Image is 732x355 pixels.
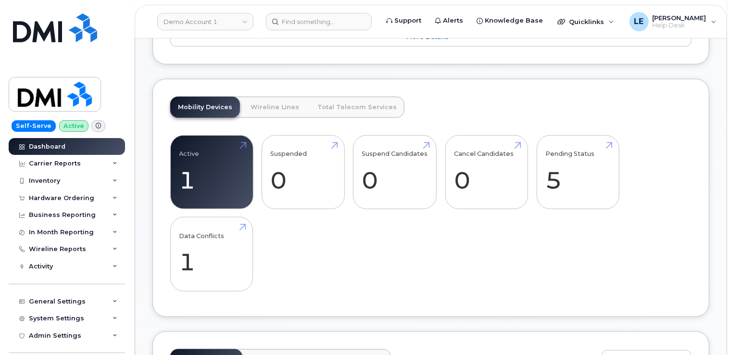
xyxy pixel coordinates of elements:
[157,13,253,30] a: Demo Account 1
[379,11,428,30] a: Support
[634,16,644,27] span: LE
[394,16,421,25] span: Support
[653,14,707,22] span: [PERSON_NAME]
[179,140,244,204] a: Active 1
[362,140,428,204] a: Suspend Candidates 0
[470,11,550,30] a: Knowledge Base
[266,13,372,30] input: Find something...
[545,140,610,204] a: Pending Status 5
[454,140,519,204] a: Cancel Candidates 0
[271,140,336,204] a: Suspended 0
[653,22,707,29] span: Help Desk
[623,12,723,31] div: Logan Ellison
[551,12,621,31] div: Quicklinks
[428,11,470,30] a: Alerts
[569,18,604,25] span: Quicklinks
[485,16,543,25] span: Knowledge Base
[179,223,244,286] a: Data Conflicts 1
[170,97,240,118] a: Mobility Devices
[443,16,463,25] span: Alerts
[243,97,307,118] a: Wireline Lines
[310,97,404,118] a: Total Telecom Services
